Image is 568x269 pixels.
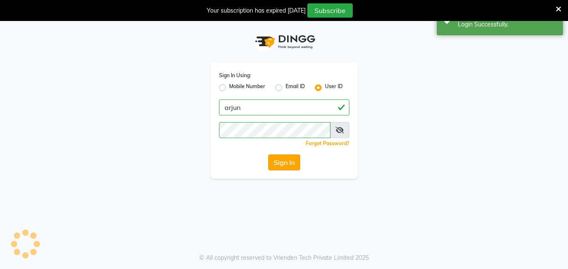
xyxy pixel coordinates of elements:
[229,83,265,93] label: Mobile Number
[219,99,349,115] input: Username
[307,3,353,18] button: Subscribe
[306,140,349,146] a: Forgot Password?
[268,154,300,170] button: Sign In
[458,20,557,29] div: Login Successfully.
[219,72,251,79] label: Sign In Using:
[219,122,330,138] input: Username
[325,83,343,93] label: User ID
[207,6,306,15] div: Your subscription has expired [DATE]
[251,29,318,54] img: logo1.svg
[285,83,305,93] label: Email ID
